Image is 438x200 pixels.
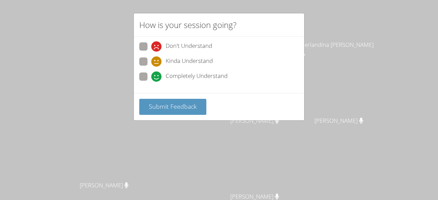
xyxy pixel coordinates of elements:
[166,41,212,52] span: Don't Understand
[139,99,206,115] button: Submit Feedback
[139,19,236,31] h2: How is your session going?
[166,71,228,82] span: Completely Understand
[149,102,197,110] span: Submit Feedback
[166,56,213,67] span: Kinda Understand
